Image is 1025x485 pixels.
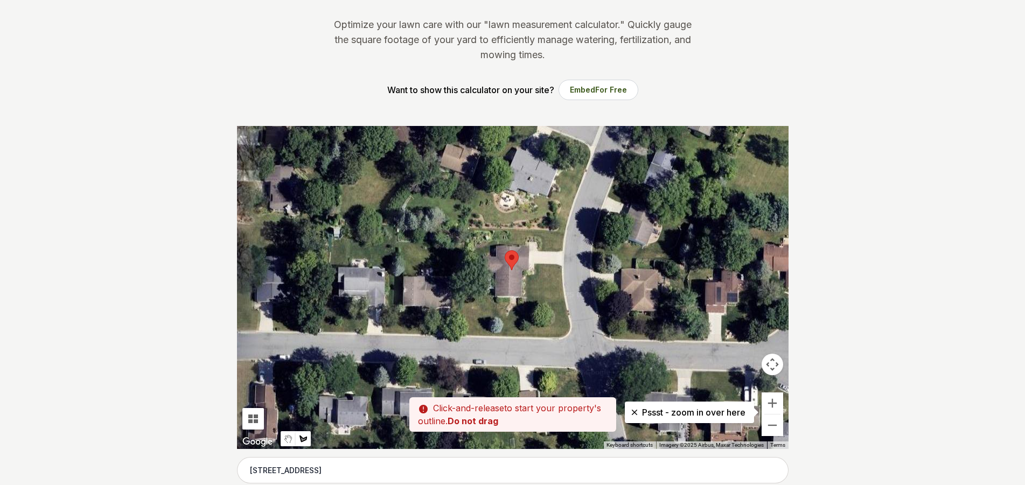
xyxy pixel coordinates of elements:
[659,442,764,448] span: Imagery ©2025 Airbus, Maxar Technologies
[762,414,783,436] button: Zoom out
[387,83,554,96] p: Want to show this calculator on your site?
[242,408,264,430] button: Tilt map
[762,354,783,375] button: Map camera controls
[606,441,653,449] button: Keyboard shortcuts
[240,435,275,449] a: Open this area in Google Maps (opens a new window)
[770,442,785,448] a: Terms (opens in new tab)
[433,403,504,413] span: Click-and-release
[296,431,311,446] button: Draw a shape
[633,406,745,419] p: Pssst - zoom in over here
[237,457,789,484] input: Enter your address to get started
[595,85,627,94] span: For Free
[281,431,296,446] button: Stop drawing
[762,392,783,414] button: Zoom in
[559,80,638,100] button: EmbedFor Free
[332,17,694,62] p: Optimize your lawn care with our "lawn measurement calculator." Quickly gauge the square footage ...
[448,416,498,426] strong: Do not drag
[240,435,275,449] img: Google
[409,397,616,432] p: to start your property's outline.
